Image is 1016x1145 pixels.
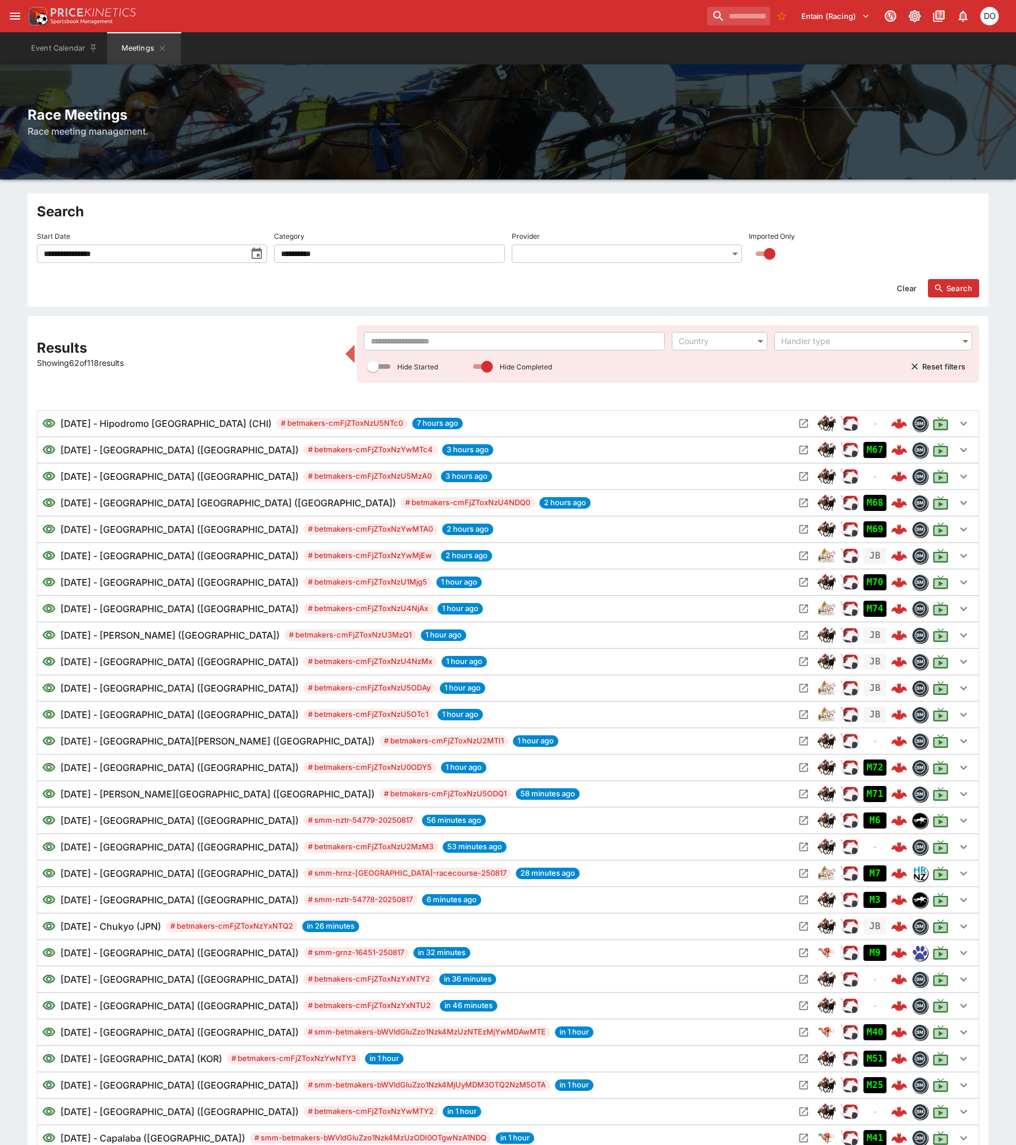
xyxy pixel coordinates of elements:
h2: Search [37,203,979,220]
img: horse_racing.png [817,917,836,936]
img: racing.png [840,626,859,644]
div: betmakers [912,733,928,749]
p: Hide Started [397,362,438,372]
img: hrnz.png [912,866,927,881]
div: ParallelRacing Handler [840,705,859,724]
span: 1 hour ago [442,656,487,667]
img: betmakers.png [912,760,927,775]
div: ParallelRacing Handler [840,573,859,591]
img: horse_racing.png [817,997,836,1015]
h6: [DATE] - [PERSON_NAME] ([GEOGRAPHIC_DATA]) [60,628,280,642]
img: betmakers.png [912,495,927,510]
img: logo-cerberus--red.svg [891,627,907,643]
svg: Live [933,627,949,643]
div: ParallelRacing Handler [840,679,859,697]
div: betmakers [912,680,928,696]
button: Open Meeting [794,891,813,909]
div: betmakers [912,601,928,617]
img: betmakers.png [912,442,927,457]
img: racing.png [840,944,859,962]
img: horse_racing.png [817,414,836,433]
span: 1 hour ago [513,735,558,747]
img: logo-cerberus--red.svg [891,574,907,590]
svg: Live [933,601,949,617]
button: Open Meeting [794,626,813,644]
div: Imported to Jetbet as OPEN [863,442,886,458]
button: Open Meeting [794,758,813,777]
button: Connected to PK [880,6,901,26]
button: Meetings [107,32,181,64]
div: Jetbet not yet mapped [863,627,886,643]
img: racing.png [840,520,859,539]
img: logo-cerberus--red.svg [891,442,907,458]
span: # betmakers-cmFjZToxNzU0ODY5 [303,762,436,773]
span: # betmakers-cmFjZToxNzU3MzQ1 [284,629,416,641]
img: logo-cerberus--red.svg [891,654,907,670]
div: horse_racing [817,732,836,750]
img: horse_racing.png [817,785,836,803]
button: Select Tenant [794,7,877,25]
svg: Live [933,759,949,776]
h6: [DATE] - [GEOGRAPHIC_DATA] ([GEOGRAPHIC_DATA]) [60,549,299,563]
img: logo-cerberus--red.svg [891,812,907,829]
svg: Live [933,468,949,484]
img: PriceKinetics Logo [25,5,48,28]
div: horse_racing [817,652,836,671]
img: betmakers.png [912,601,927,616]
img: logo-cerberus--red.svg [891,759,907,776]
p: Imported Only [749,231,795,241]
svg: Visible [42,549,56,563]
img: horse_racing.png [817,626,836,644]
img: greyhound_racing.png [817,944,836,962]
button: Open Meeting [794,652,813,671]
img: horse_racing.png [817,811,836,830]
svg: Visible [42,628,56,642]
div: Imported to Jetbet as OPEN [863,495,886,511]
button: Clear [890,279,923,297]
img: betmakers.png [912,839,927,854]
h6: [DATE] - [GEOGRAPHIC_DATA] ([GEOGRAPHIC_DATA]) [60,470,299,483]
svg: Visible [42,522,56,536]
img: logo-cerberus--red.svg [891,733,907,749]
img: betmakers.png [912,734,927,749]
span: 7 hours ago [412,418,463,429]
button: Open Meeting [794,732,813,750]
h6: [DATE] - [GEOGRAPHIC_DATA] ([GEOGRAPHIC_DATA]) [60,522,299,536]
h2: Race Meetings [28,106,988,124]
button: Toggle light/dark mode [904,6,925,26]
svg: Visible [42,734,56,748]
span: # betmakers-cmFjZToxNzU4NjAx [303,603,433,615]
div: ParallelRacing Handler [840,652,859,671]
div: betmakers [912,415,928,432]
span: 2 hours ago [442,524,493,535]
img: nztr.png [912,892,927,907]
span: # betmakers-cmFjZToxNzYwMTc4 [303,444,437,456]
img: betmakers.png [912,575,927,590]
img: logo-cerberus--red.svg [891,865,907,881]
div: harness_racing [817,705,836,724]
button: Open Meeting [794,414,813,433]
img: logo-cerberus--red.svg [891,521,907,537]
img: greyhound_racing.png [817,1023,836,1041]
span: # betmakers-cmFjZToxNzU5NTc0 [276,418,408,429]
p: Category [274,231,305,241]
div: ParallelRacing Handler [840,547,859,565]
img: betmakers.png [912,681,927,696]
img: racing.png [840,785,859,803]
button: Documentation [929,6,949,26]
img: horse_racing.png [817,652,836,671]
div: betmakers [912,442,928,458]
div: Jetbet not yet mapped [863,680,886,696]
button: Open Meeting [794,1102,813,1121]
img: logo-cerberus--red.svg [891,786,907,802]
h6: [DATE] - [GEOGRAPHIC_DATA] [GEOGRAPHIC_DATA] ([GEOGRAPHIC_DATA]) [60,496,396,510]
p: Showing 62 of 118 results [37,357,338,369]
img: harness_racing.png [817,600,836,618]
img: horse_racing.png [817,467,836,486]
div: No Jetbet [863,468,886,484]
div: Daniel Olerenshaw [980,7,999,25]
svg: Live [933,654,949,670]
button: Open Meeting [794,785,813,803]
h6: [DATE] - [GEOGRAPHIC_DATA][PERSON_NAME] ([GEOGRAPHIC_DATA]) [60,734,375,748]
img: harness_racing.png [817,547,836,565]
